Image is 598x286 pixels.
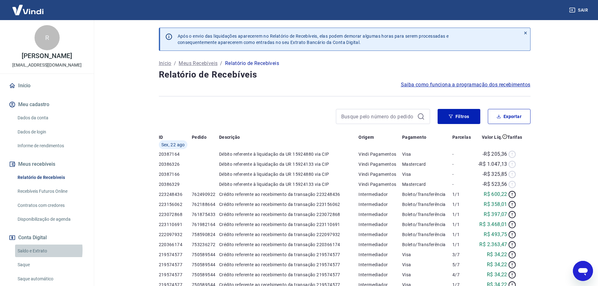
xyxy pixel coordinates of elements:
[159,60,171,67] a: Início
[161,142,185,148] span: Sex, 22 ago
[452,211,474,218] p: 1/1
[219,134,240,140] p: Descrição
[358,171,402,177] p: Vindi Pagamentos
[402,272,452,278] p: Visa
[219,231,358,238] p: Crédito referente ao recebimento da transação 222097932
[159,251,192,258] p: 219574577
[402,221,452,228] p: Boleto/Transferência
[452,151,474,157] p: -
[358,191,402,197] p: Intermediador
[358,161,402,167] p: Vindi Pagamentos
[482,134,502,140] p: Valor Líq.
[358,151,402,157] p: Vindi Pagamentos
[484,211,507,218] p: R$ 397,07
[402,151,452,157] p: Visa
[358,231,402,238] p: Intermediador
[487,271,507,278] p: R$ 34,22
[452,251,474,258] p: 3/7
[220,60,222,67] p: /
[507,134,522,140] p: Tarifas
[159,68,531,81] h4: Relatório de Recebíveis
[159,272,192,278] p: 219574577
[15,258,86,271] a: Saque
[219,272,358,278] p: Crédito referente ao recebimento da transação 219574577
[402,201,452,208] p: Boleto/Transferência
[174,60,176,67] p: /
[402,161,452,167] p: Mastercard
[15,199,86,212] a: Contratos com credores
[8,0,48,19] img: Vindi
[179,60,218,67] a: Meus Recebíveis
[358,211,402,218] p: Intermediador
[15,213,86,226] a: Disponibilização de agenda
[192,262,219,268] p: 750589544
[488,109,531,124] button: Exportar
[8,231,86,245] button: Conta Digital
[192,251,219,258] p: 750589544
[159,134,163,140] p: ID
[568,4,590,16] button: Sair
[219,191,358,197] p: Crédito referente ao recebimento da transação 223248436
[402,191,452,197] p: Boleto/Transferência
[482,150,507,158] p: -R$ 205,36
[192,201,219,208] p: 762188664
[219,171,358,177] p: Débito referente à liquidação da UR 15924880 via CIP
[219,262,358,268] p: Crédito referente ao recebimento da transação 219574577
[159,231,192,238] p: 222097932
[452,134,471,140] p: Parcelas
[358,262,402,268] p: Intermediador
[484,231,507,238] p: R$ 493,75
[15,126,86,138] a: Dados de login
[12,62,82,68] p: [EMAIL_ADDRESS][DOMAIN_NAME]
[452,181,474,187] p: -
[438,109,480,124] button: Filtros
[482,181,507,188] p: -R$ 523,56
[402,134,427,140] p: Pagamento
[479,241,507,248] p: R$ 2.363,47
[15,111,86,124] a: Dados da conta
[402,231,452,238] p: Boleto/Transferência
[15,185,86,198] a: Recebíveis Futuros Online
[159,161,192,167] p: 20386326
[159,171,192,177] p: 20387166
[482,170,507,178] p: -R$ 325,85
[452,272,474,278] p: 4/7
[487,261,507,268] p: R$ 34,22
[358,181,402,187] p: Vindi Pagamentos
[219,221,358,228] p: Crédito referente ao recebimento da transação 223110691
[159,181,192,187] p: 20386329
[159,201,192,208] p: 223156062
[159,191,192,197] p: 223248436
[15,171,86,184] a: Relatório de Recebíveis
[452,231,474,238] p: 1/1
[358,241,402,248] p: Intermediador
[487,251,507,258] p: R$ 34,22
[219,241,358,248] p: Crédito referente ao recebimento da transação 220366174
[358,134,374,140] p: Origem
[479,221,507,228] p: R$ 3.468,01
[22,53,72,59] p: [PERSON_NAME]
[219,201,358,208] p: Crédito referente ao recebimento da transação 223156062
[8,98,86,111] button: Meu cadastro
[358,201,402,208] p: Intermediador
[178,33,449,46] p: Após o envio das liquidações aparecerem no Relatório de Recebíveis, elas podem demorar algumas ho...
[159,151,192,157] p: 20387164
[192,241,219,248] p: 753236272
[8,157,86,171] button: Meus recebíveis
[402,171,452,177] p: Visa
[402,241,452,248] p: Boleto/Transferência
[219,181,358,187] p: Débito referente à liquidação da UR 15924133 via CIP
[452,161,474,167] p: -
[225,60,279,67] p: Relatório de Recebíveis
[484,191,507,198] p: R$ 600,22
[402,251,452,258] p: Visa
[573,261,593,281] iframe: Botão para abrir a janela de mensagens
[159,241,192,248] p: 220366174
[159,211,192,218] p: 223072868
[484,201,507,208] p: R$ 358,01
[341,112,415,121] input: Busque pelo número do pedido
[452,171,474,177] p: -
[358,221,402,228] p: Intermediador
